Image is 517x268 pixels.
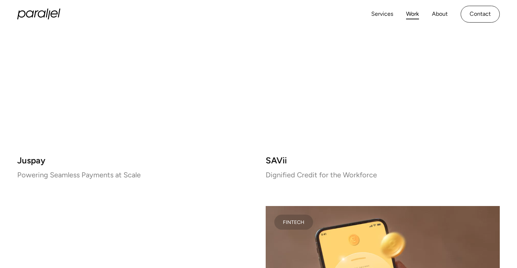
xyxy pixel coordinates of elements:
a: Work [406,9,419,19]
a: home [17,9,60,19]
p: Dignified Credit for the Workforce [266,172,500,177]
a: About [432,9,448,19]
div: FINTECH [283,220,304,224]
p: Powering Seamless Payments at Scale [17,172,251,177]
h3: Juspay [17,158,251,164]
h3: SAVii [266,158,500,164]
a: Contact [461,6,500,23]
div: FINTECH [34,220,56,224]
a: Services [371,9,393,19]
